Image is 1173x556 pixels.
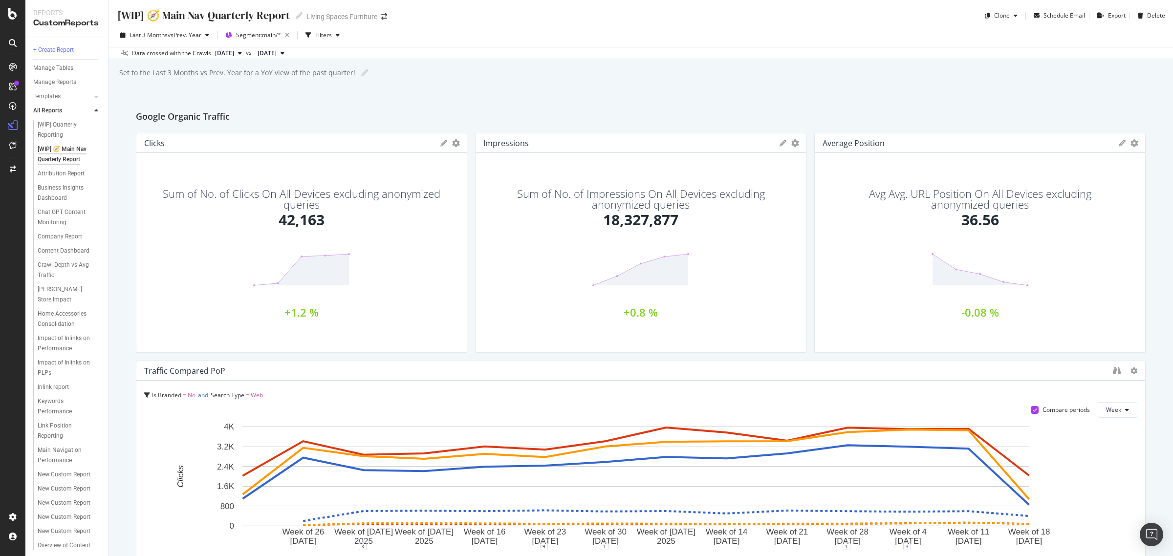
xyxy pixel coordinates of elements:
[38,144,95,165] div: [WIP] 🧭 Main Nav Quarterly Report
[981,8,1021,23] button: Clone
[601,542,608,550] div: 1
[38,396,92,417] div: Keywords Performance
[38,260,93,280] div: Crawl Depth vs Avg Traffic
[302,27,344,43] button: Filters
[246,391,249,399] span: =
[1043,11,1085,20] div: Schedule Email
[116,8,290,23] div: [WIP] 🧭 Main Nav Quarterly Report
[306,12,377,21] div: Living Spaces Furniture
[524,527,566,536] text: Week of 23
[814,133,1146,353] div: Average PositiongeargearAvg Avg. URL Position On All Devices excluding anonymized queries36.56-0....
[38,333,95,354] div: Impact of Inlinks on Performance
[136,133,467,353] div: ClicksgeargearSum of No. of Clicks On All Devices excluding anonymized queries42,163+1.2 %
[33,77,101,87] a: Manage Reports
[38,421,101,441] a: Link Position Reporting
[38,358,93,378] div: Impact of Inlinks on PLPs
[1134,8,1165,23] button: Delete
[118,68,355,78] div: Set to the Last 3 Months vs Prev. Year for a YoY view of the past quarter!
[395,527,454,536] text: Week of [DATE]
[217,482,235,491] text: 1.6K
[38,421,92,441] div: Link Position Reporting
[33,45,74,55] div: + Create Report
[38,470,90,480] div: New Custom Report
[452,140,460,147] div: gear
[258,49,277,58] span: 2024 Jul. 25th
[217,462,235,471] text: 2.4K
[33,45,101,55] a: + Create Report
[532,536,559,546] text: [DATE]
[637,527,695,536] text: Week of [DATE]
[359,542,367,550] div: 3
[33,106,91,116] a: All Reports
[211,47,246,59] button: [DATE]
[1093,8,1126,23] button: Export
[144,422,1128,546] svg: A chart.
[961,307,999,317] div: -0.08 %
[766,527,808,536] text: Week of 21
[38,246,89,256] div: Content Dashboard
[130,31,168,39] span: Last 3 Months
[354,536,373,546] text: 2025
[38,284,94,305] div: Draper Store Impact
[38,246,101,256] a: Content Dashboard
[1098,402,1137,418] button: Week
[624,307,658,317] div: +0.8 %
[961,210,999,231] div: 36.56
[415,536,434,546] text: 2025
[834,536,861,546] text: [DATE]
[284,307,319,317] div: +1.2 %
[38,512,101,522] a: New Custom Report
[38,396,101,417] a: Keywords Performance
[296,12,303,19] i: Edit report name
[475,133,806,353] div: ImpressionsgeargearSum of No. of Impressions On All Devices excluding anonymized queries18,327,87...
[33,18,100,29] div: CustomReports
[1016,536,1043,546] text: [DATE]
[279,210,325,231] div: 42,163
[1130,140,1138,147] div: gear
[136,109,230,125] h2: Google Organic Traffic
[895,536,921,546] text: [DATE]
[956,536,982,546] text: [DATE]
[224,422,234,431] text: 4K
[33,63,101,73] a: Manage Tables
[38,526,101,536] a: New Custom Report
[176,465,185,488] text: Clicks
[183,391,186,399] span: =
[585,527,627,536] text: Week of 30
[116,27,213,43] button: Last 3 MonthsvsPrev. Year
[603,210,678,231] div: 18,327,877
[38,232,101,242] a: Company Report
[483,138,529,148] div: Impressions
[540,542,548,550] div: 9
[38,232,82,242] div: Company Report
[839,188,1121,210] div: Avg Avg. URL Position On All Devices excluding anonymized queries
[38,382,69,392] div: Inlink report
[464,527,506,536] text: Week of 16
[38,169,101,179] a: Attribution Report
[826,527,869,536] text: Week of 28
[33,106,62,116] div: All Reports
[361,69,368,76] i: Edit report name
[236,31,281,39] span: Segment: main/*
[33,91,61,102] div: Templates
[38,445,94,466] div: Main Navigation Performance
[38,207,101,228] a: Chat GPT Content Monitoring
[254,47,288,59] button: [DATE]
[1108,11,1126,20] div: Export
[33,91,91,102] a: Templates
[38,169,85,179] div: Attribution Report
[1113,366,1121,374] div: binoculars
[994,11,1010,20] div: Clone
[38,309,95,329] div: Home Accessories Consolidation
[33,63,73,73] div: Manage Tables
[1043,406,1090,414] div: Compare periods
[132,49,211,58] div: Data crossed with the Crawls
[1147,11,1165,20] div: Delete
[38,284,101,305] a: [PERSON_NAME] Store Impact
[38,484,90,494] div: New Custom Report
[1008,527,1050,536] text: Week of 18
[38,144,101,165] a: [WIP] 🧭 Main Nav Quarterly Report
[282,527,324,536] text: Week of 26
[791,140,799,147] div: gear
